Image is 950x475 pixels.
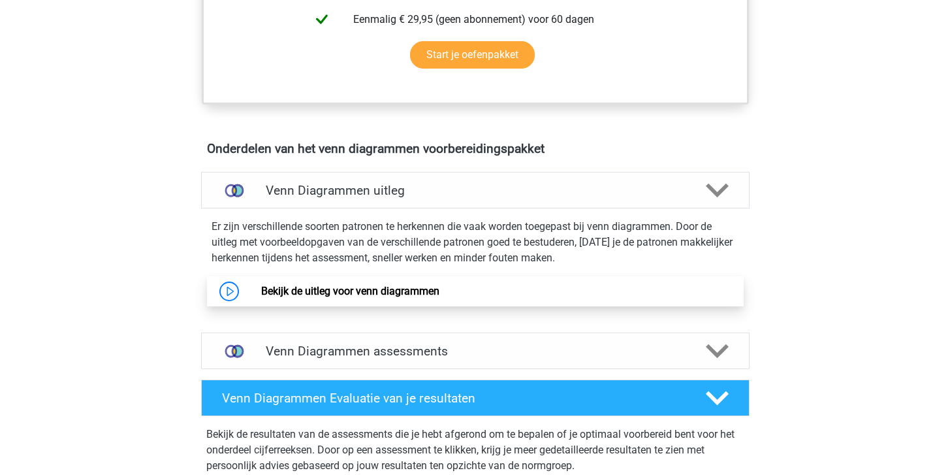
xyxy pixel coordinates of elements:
a: assessments Venn Diagrammen assessments [196,333,755,369]
h4: Onderdelen van het venn diagrammen voorbereidingspakket [207,141,744,156]
p: Bekijk de resultaten van de assessments die je hebt afgerond om te bepalen of je optimaal voorber... [206,427,744,474]
h4: Venn Diagrammen assessments [266,344,685,359]
a: Start je oefenpakket [410,41,535,69]
p: Er zijn verschillende soorten patronen te herkennen die vaak worden toegepast bij venn diagrammen... [212,219,739,266]
a: Venn Diagrammen Evaluatie van je resultaten [196,380,755,416]
img: venn diagrammen assessments [217,335,251,368]
a: Bekijk de uitleg voor venn diagrammen [261,285,439,297]
a: uitleg Venn Diagrammen uitleg [196,172,755,208]
h4: Venn Diagrammen Evaluatie van je resultaten [222,391,685,406]
h4: Venn Diagrammen uitleg [266,183,685,198]
img: venn diagrammen uitleg [217,174,251,207]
